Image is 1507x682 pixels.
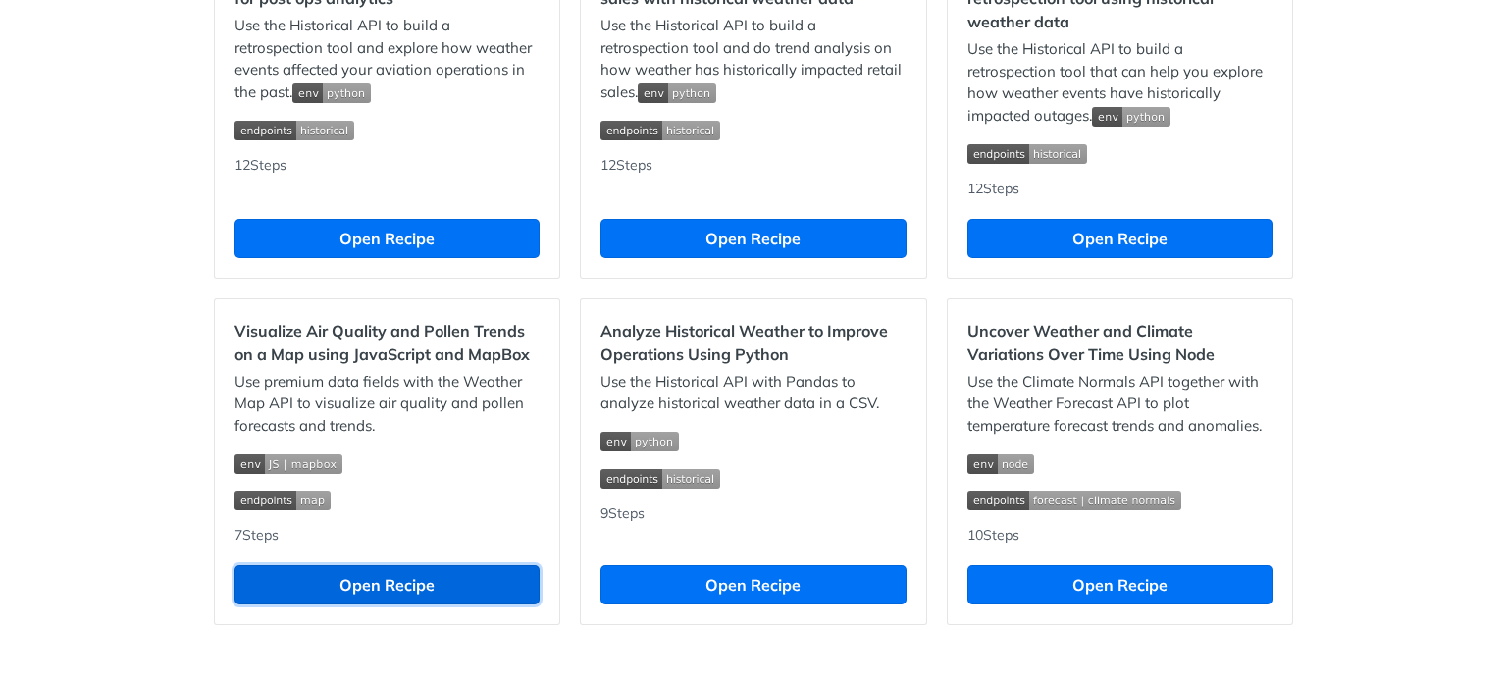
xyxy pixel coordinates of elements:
[600,118,906,140] span: Expand image
[234,489,540,511] span: Expand image
[967,219,1273,258] button: Open Recipe
[234,371,540,438] p: Use premium data fields with the Weather Map API to visualize air quality and pollen forecasts an...
[967,491,1181,510] img: endpoint
[1092,107,1170,127] img: env
[600,466,906,489] span: Expand image
[600,319,906,366] h2: Analyze Historical Weather to Improve Operations Using Python
[967,489,1273,511] span: Expand image
[600,219,906,258] button: Open Recipe
[967,179,1273,199] div: 12 Steps
[292,83,371,103] img: env
[967,451,1273,474] span: Expand image
[967,319,1273,366] h2: Uncover Weather and Climate Variations Over Time Using Node
[638,82,716,101] span: Expand image
[234,15,540,103] p: Use the Historical API to build a retrospection tool and explore how weather events affected your...
[967,454,1034,474] img: env
[234,121,354,140] img: endpoint
[1092,106,1170,125] span: Expand image
[600,565,906,604] button: Open Recipe
[292,82,371,101] span: Expand image
[234,565,540,604] button: Open Recipe
[967,525,1273,546] div: 10 Steps
[234,319,540,366] h2: Visualize Air Quality and Pollen Trends on a Map using JavaScript and MapBox
[967,565,1273,604] button: Open Recipe
[600,432,679,451] img: env
[600,430,906,452] span: Expand image
[967,371,1273,438] p: Use the Climate Normals API together with the Weather Forecast API to plot temperature forecast t...
[234,118,540,140] span: Expand image
[967,144,1087,164] img: endpoint
[234,525,540,546] div: 7 Steps
[234,454,342,474] img: env
[234,219,540,258] button: Open Recipe
[600,15,906,103] p: Use the Historical API to build a retrospection tool and do trend analysis on how weather has his...
[638,83,716,103] img: env
[600,371,906,415] p: Use the Historical API with Pandas to analyze historical weather data in a CSV.
[600,469,720,489] img: endpoint
[600,503,906,547] div: 9 Steps
[234,451,540,474] span: Expand image
[967,38,1273,127] p: Use the Historical API to build a retrospection tool that can help you explore how weather events...
[234,491,331,510] img: endpoint
[967,141,1273,164] span: Expand image
[600,121,720,140] img: endpoint
[600,155,906,199] div: 12 Steps
[234,155,540,199] div: 12 Steps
